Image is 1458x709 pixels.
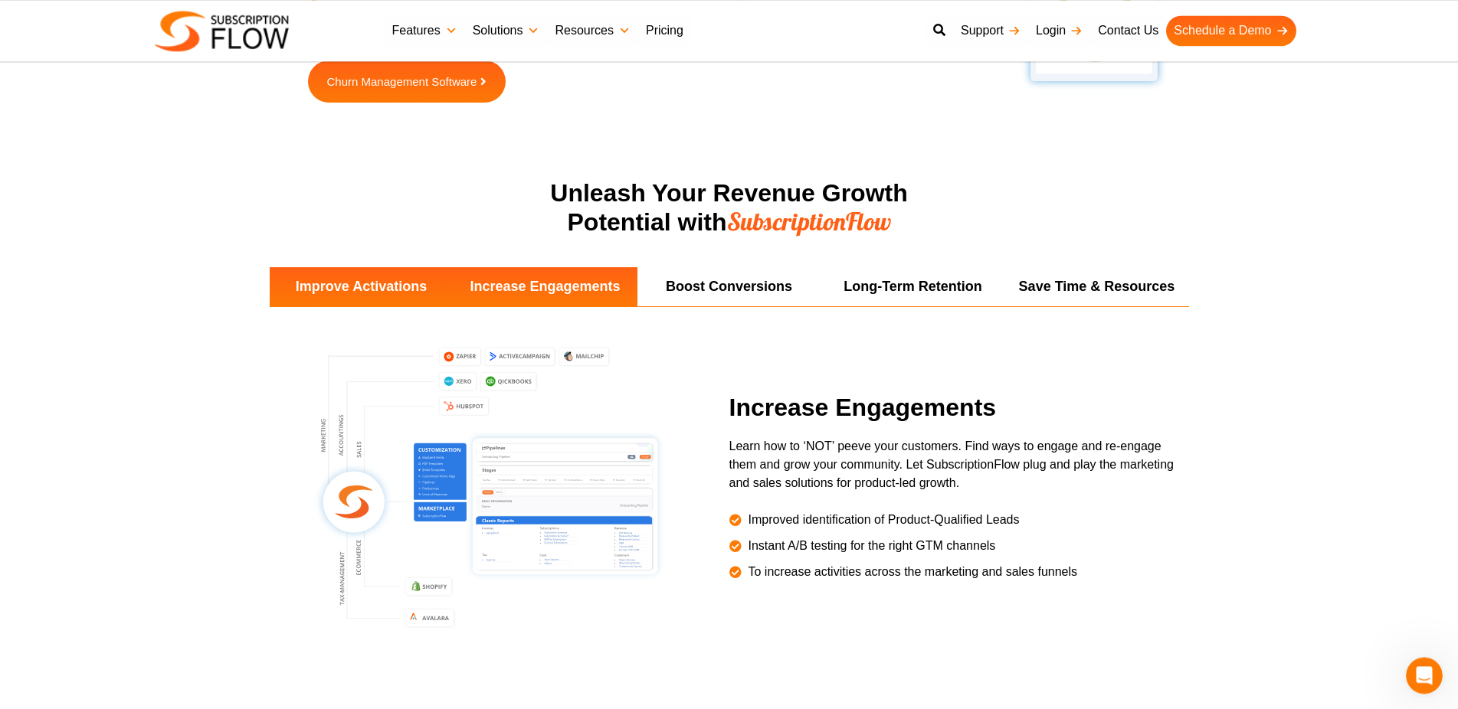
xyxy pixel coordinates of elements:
[729,437,1181,492] p: Learn how to ‘NOT’ peeve your customers. Find ways to engage and re-engage them and grow your com...
[727,206,891,237] span: SubscriptionFlow
[1028,15,1090,46] a: Login
[745,563,1078,581] span: To increase activities across the marketing and sales funnels
[385,15,465,46] a: Features
[311,345,668,629] img: slider-image01
[1005,267,1189,306] li: Save Time & Resources
[327,76,477,87] span: Churn Management Software
[953,15,1028,46] a: Support
[547,15,637,46] a: Resources
[637,267,821,306] li: Boost Conversions
[745,511,1020,529] span: Improved identification of Product-Qualified Leads
[155,11,289,51] img: Subscriptionflow
[1166,15,1296,46] a: Schedule a Demo
[454,267,637,306] li: Increase Engagements
[729,394,1181,422] h2: Increase Engagements
[821,267,1005,306] li: Long-Term Retention
[745,537,996,555] span: Instant A/B testing for the right GTM channels
[423,179,1036,237] h2: Unleash Your Revenue Growth Potential with
[465,15,548,46] a: Solutions
[1090,15,1166,46] a: Contact Us
[638,15,691,46] a: Pricing
[308,60,506,103] a: Churn Management Software
[270,267,454,306] li: Improve Activations
[1406,657,1443,694] iframe: Intercom live chat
